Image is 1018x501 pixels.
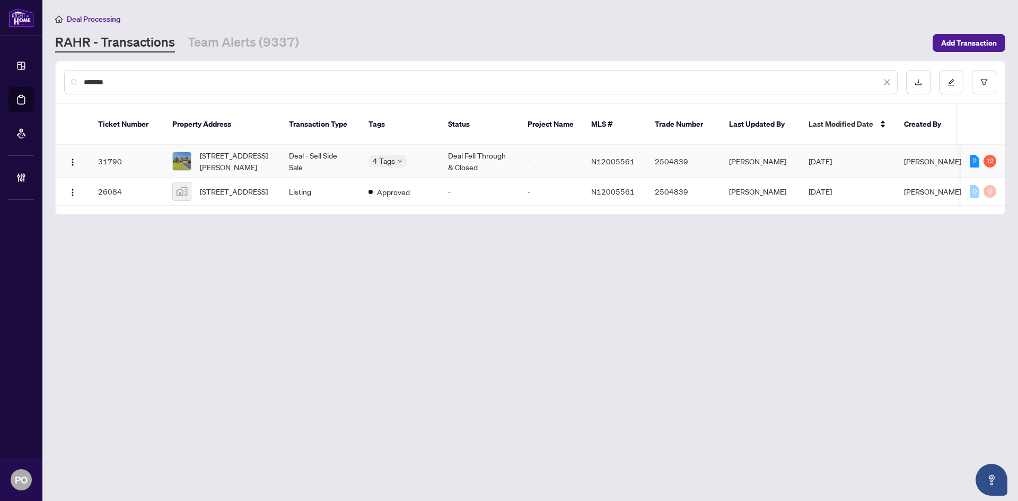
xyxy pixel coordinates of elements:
[173,152,191,170] img: thumbnail-img
[67,14,120,24] span: Deal Processing
[980,78,988,86] span: filter
[188,33,299,52] a: Team Alerts (9337)
[280,104,360,145] th: Transaction Type
[904,187,961,196] span: [PERSON_NAME]
[721,145,800,178] td: [PERSON_NAME]
[373,155,395,167] span: 4 Tags
[972,70,996,94] button: filter
[970,155,979,168] div: 2
[68,188,77,197] img: Logo
[896,104,959,145] th: Created By
[64,153,81,170] button: Logo
[64,183,81,200] button: Logo
[397,159,402,164] span: down
[947,78,955,86] span: edit
[8,8,34,28] img: logo
[904,156,961,166] span: [PERSON_NAME]
[906,70,931,94] button: download
[440,104,519,145] th: Status
[809,118,873,130] span: Last Modified Date
[519,145,583,178] td: -
[970,185,979,198] div: 0
[933,34,1005,52] button: Add Transaction
[939,70,963,94] button: edit
[809,156,832,166] span: [DATE]
[646,145,721,178] td: 2504839
[68,158,77,166] img: Logo
[883,78,891,86] span: close
[200,186,268,197] span: [STREET_ADDRESS]
[800,104,896,145] th: Last Modified Date
[440,145,519,178] td: Deal Fell Through & Closed
[55,33,175,52] a: RAHR - Transactions
[280,145,360,178] td: Deal - Sell Side Sale
[984,155,996,168] div: 12
[646,104,721,145] th: Trade Number
[721,104,800,145] th: Last Updated By
[280,178,360,206] td: Listing
[440,178,519,206] td: -
[173,182,191,200] img: thumbnail-img
[519,104,583,145] th: Project Name
[591,187,635,196] span: N12005561
[90,145,164,178] td: 31790
[591,156,635,166] span: N12005561
[200,150,272,173] span: [STREET_ADDRESS][PERSON_NAME]
[721,178,800,206] td: [PERSON_NAME]
[519,178,583,206] td: -
[90,104,164,145] th: Ticket Number
[976,464,1007,496] button: Open asap
[809,187,832,196] span: [DATE]
[164,104,280,145] th: Property Address
[15,472,28,487] span: PO
[90,178,164,206] td: 26084
[984,185,996,198] div: 0
[646,178,721,206] td: 2504839
[941,34,997,51] span: Add Transaction
[55,15,63,23] span: home
[583,104,646,145] th: MLS #
[360,104,440,145] th: Tags
[915,78,922,86] span: download
[377,186,410,198] span: Approved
